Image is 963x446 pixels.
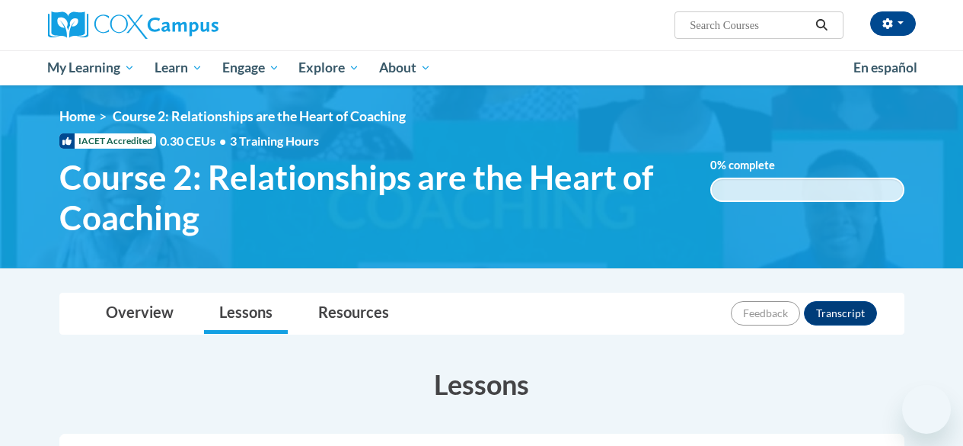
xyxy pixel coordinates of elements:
[710,157,798,174] label: % complete
[222,59,279,77] span: Engage
[688,16,810,34] input: Search Courses
[219,133,226,148] span: •
[369,50,441,85] a: About
[160,133,230,149] span: 0.30 CEUs
[38,50,145,85] a: My Learning
[902,385,951,434] iframe: Button to launch messaging window
[47,59,135,77] span: My Learning
[37,50,927,85] div: Main menu
[804,301,877,326] button: Transcript
[59,133,156,149] span: IACET Accredited
[48,11,322,39] a: Cox Campus
[91,294,189,334] a: Overview
[48,11,218,39] img: Cox Campus
[810,16,833,34] button: Search
[204,294,288,334] a: Lessons
[843,52,927,84] a: En español
[289,50,369,85] a: Explore
[379,59,431,77] span: About
[155,59,202,77] span: Learn
[298,59,359,77] span: Explore
[870,11,916,36] button: Account Settings
[59,108,95,124] a: Home
[731,301,800,326] button: Feedback
[710,159,717,172] span: 0
[303,294,404,334] a: Resources
[59,365,904,403] h3: Lessons
[145,50,212,85] a: Learn
[230,133,319,148] span: 3 Training Hours
[59,157,687,238] span: Course 2: Relationships are the Heart of Coaching
[212,50,289,85] a: Engage
[113,108,406,124] span: Course 2: Relationships are the Heart of Coaching
[853,59,917,75] span: En español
